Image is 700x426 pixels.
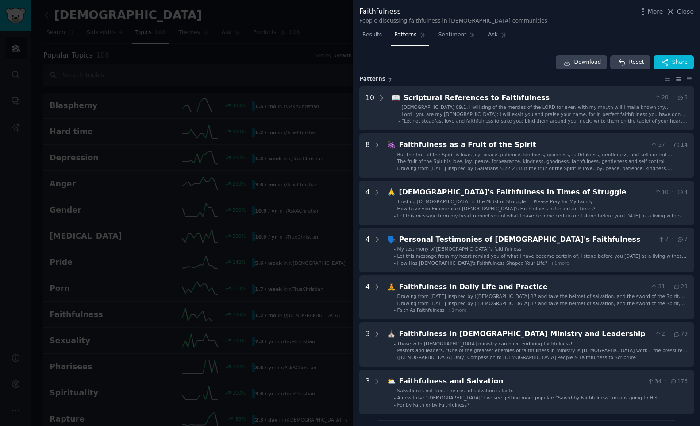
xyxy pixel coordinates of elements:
div: 8 [365,139,370,171]
div: Faithfulness [359,6,547,17]
div: - [394,395,396,401]
span: ([DEMOGRAPHIC_DATA] Only) Compassion to [DEMOGRAPHIC_DATA] People & Faithfulness to Scripture [397,355,636,360]
span: Those with [DEMOGRAPHIC_DATA] ministry can have enduring faithfulness! [397,341,573,346]
div: - [394,205,396,212]
div: Faithfulness as a Fruit of the Spirit [399,139,647,151]
span: Lord , you are my [DEMOGRAPHIC_DATA]; I will exalt you and praise your name, for in perfect faith... [402,112,685,123]
span: Let this message from my heart remind you of what I have become certain of: I stand before you [D... [397,213,687,225]
div: - [394,293,396,299]
a: Download [556,55,608,70]
span: 14 [673,141,688,149]
span: Results [362,31,382,39]
div: Faithfulness and Salvation [399,376,644,387]
span: Salvation is not free. The cost of salvation is faith. [397,388,514,393]
span: 57 [650,141,665,149]
span: 🗣️ [387,235,396,244]
div: - [394,165,396,171]
span: How Has [DEMOGRAPHIC_DATA]'s Faithfulness Shaped Your Life? [397,260,547,266]
div: - [394,307,396,313]
div: - [394,213,396,219]
button: More [638,7,663,16]
div: - [394,300,396,306]
div: - [394,260,396,266]
span: But the fruit of the Spirit is love, joy, peace, patience, kindness, goodness, faithfulness, gent... [397,152,673,163]
span: Let this message from my heart remind you of what I have become certain of: I stand before you [D... [397,253,687,265]
span: Drawing from [DATE] inspired by (Galatians 5:22-23 But the fruit of the Spirit is love, joy, peac... [397,166,672,177]
div: - [398,111,400,117]
div: - [394,347,396,353]
button: Share [654,55,694,70]
span: 🙏 [387,188,396,196]
span: A new false "[DEMOGRAPHIC_DATA]" I've see getting more popular: "Saved by Faithfulness" means goi... [397,395,660,400]
div: - [398,118,400,124]
span: 🧘 [387,283,396,291]
div: Faithfulness in [DEMOGRAPHIC_DATA] Ministry and Leadership [399,329,651,340]
span: 79 [673,330,688,338]
a: Patterns [391,28,429,46]
span: 7 [388,77,392,83]
a: Results [359,28,385,46]
span: Reset [629,58,644,66]
div: - [394,246,396,252]
span: 23 [673,283,688,291]
div: 3 [365,329,370,360]
span: Trusting [DEMOGRAPHIC_DATA] in the Midst of Struggle — Please Pray for My Family [397,199,593,204]
span: 10 [654,189,669,197]
span: 📖 [392,93,400,102]
span: My testimony of [DEMOGRAPHIC_DATA]’s faithfulness [397,246,522,252]
span: + 1 more [448,307,467,313]
span: The fruit of the Spirit is love, joy, peace, forbearance, kindness, goodness, faithfulness, gentl... [397,159,666,164]
div: Faithfulness in Daily Life and Practice [399,282,647,293]
span: · [668,330,670,338]
div: - [394,341,396,347]
span: More [648,7,663,16]
div: 4 [365,234,370,266]
span: 31 [650,283,665,291]
div: - [394,253,396,259]
span: ⛪ [387,329,396,338]
div: [DEMOGRAPHIC_DATA]'s Faithfulness in Times of Struggle [399,187,651,198]
span: 2 [654,330,665,338]
div: - [394,198,396,205]
div: 4 [365,187,370,219]
span: Drawing from [DATE] inspired by ([DEMOGRAPHIC_DATA]:17 and take the helmet of salvation, and the ... [397,294,685,311]
span: Patterns [394,31,416,39]
span: How have you Experienced [DEMOGRAPHIC_DATA]’s Faithfulness in Uncertain Times? [397,206,596,211]
span: · [672,94,673,102]
div: - [394,387,396,394]
span: · [668,283,670,291]
span: Download [574,58,601,66]
span: Pastors and leaders, "One of the greatest enemies of faithfulness in ministry is [DEMOGRAPHIC_DAT... [397,348,687,359]
span: Share [672,58,688,66]
div: People discussing faithfulness in [DEMOGRAPHIC_DATA] communities [359,17,547,25]
a: Sentiment [435,28,479,46]
div: 4 [365,282,370,314]
span: For by Faith or by Faithfulness? [397,402,469,407]
span: + 1 more [550,260,569,266]
div: - [394,402,396,408]
span: Close [677,7,694,16]
div: - [394,151,396,158]
span: 4 [677,189,688,197]
span: 7 [677,236,688,244]
button: Close [666,7,694,16]
div: - [394,354,396,360]
button: Reset [610,55,650,70]
div: - [398,104,400,110]
span: · [672,236,673,244]
span: 🍇 [387,140,396,149]
span: 8 [677,94,688,102]
span: 28 [654,94,669,102]
div: 10 [365,93,374,124]
span: · [672,189,673,197]
span: 7 [658,236,669,244]
span: Sentiment [438,31,466,39]
a: Ask [485,28,510,46]
div: 3 [365,376,370,408]
div: Scriptural References to Faithfulness [404,93,651,104]
span: Ask [488,31,498,39]
span: 176 [669,378,688,386]
span: ⛅ [387,377,396,385]
span: Pattern s [359,75,385,83]
span: Faith As Faithfulness [397,307,445,313]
